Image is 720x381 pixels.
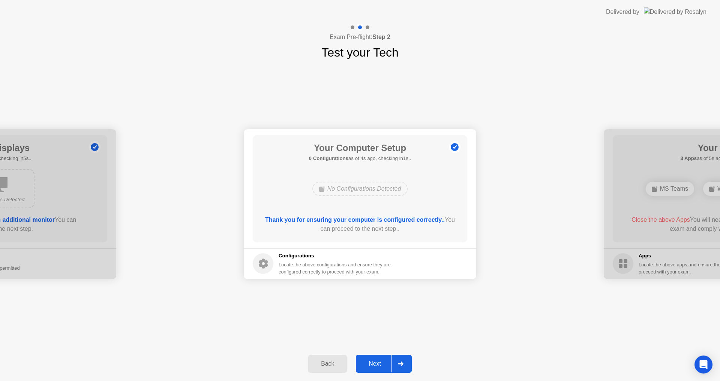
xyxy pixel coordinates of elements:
button: Next [356,355,412,373]
div: No Configurations Detected [312,182,408,196]
div: You can proceed to the next step.. [264,215,457,233]
h5: Configurations [279,252,392,260]
h1: Your Computer Setup [309,141,411,155]
button: Back [308,355,347,373]
b: Step 2 [372,34,390,40]
h4: Exam Pre-flight: [330,33,390,42]
h1: Test your Tech [321,43,399,61]
b: Thank you for ensuring your computer is configured correctly.. [265,217,445,223]
div: Delivered by [606,7,639,16]
div: Back [310,360,345,367]
h5: as of 4s ago, checking in1s.. [309,155,411,162]
b: 0 Configurations [309,155,348,161]
img: Delivered by Rosalyn [644,7,706,16]
div: Locate the above configurations and ensure they are configured correctly to proceed with your exam. [279,261,392,275]
div: Next [358,360,391,367]
div: Open Intercom Messenger [694,356,712,374]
